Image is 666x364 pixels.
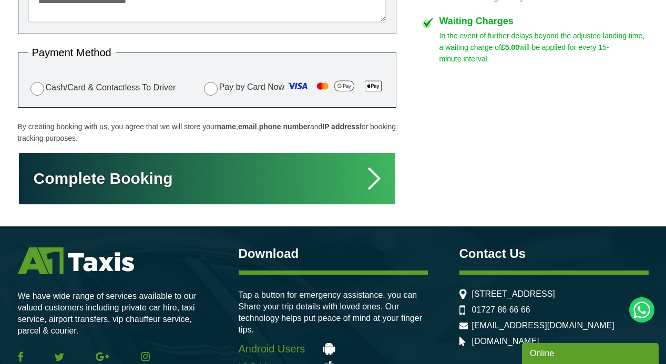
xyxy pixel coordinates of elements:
[30,82,44,96] input: Cash/Card & Contactless To Driver
[28,80,176,96] label: Cash/Card & Contactless To Driver
[238,122,257,131] strong: email
[201,78,386,98] label: Pay by Card Now
[459,289,649,299] li: [STREET_ADDRESS]
[204,82,218,96] input: Pay by Card Now
[472,321,614,330] a: [EMAIL_ADDRESS][DOMAIN_NAME]
[141,352,150,361] img: Instagram
[239,289,428,336] p: Tap a button for emergency assistance. you can Share your trip details with loved ones. Our techn...
[472,305,530,315] a: 01727 86 66 66
[96,352,109,361] img: Google Plus
[522,341,661,364] iframe: chat widget
[28,47,116,58] legend: Payment Method
[18,290,207,337] p: We have wide range of services available to our valued customers including private car hire, taxi...
[439,30,649,65] p: In the event of further delays beyond the adjusted landing time, a waiting charge of will be appl...
[259,122,310,131] strong: phone number
[472,337,539,346] a: [DOMAIN_NAME]
[18,121,396,144] p: By creating booking with us, you agree that we will store your , , and for booking tracking purpo...
[18,247,134,274] img: A1 Taxis St Albans
[239,247,428,260] h3: Download
[18,152,396,205] button: Complete Booking
[459,247,649,260] h3: Contact Us
[239,343,428,355] a: Android Users
[501,43,519,51] strong: £5.00
[55,353,64,361] img: Twitter
[439,16,649,26] h4: Waiting Charges
[217,122,236,131] strong: name
[322,122,360,131] strong: IP address
[18,351,23,362] img: Facebook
